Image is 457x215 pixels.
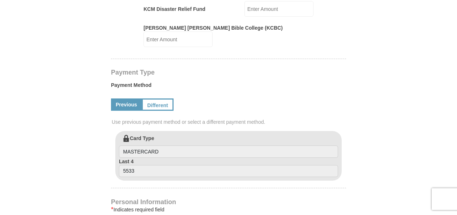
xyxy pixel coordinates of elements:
h4: Payment Type [111,69,346,75]
input: Enter Amount [144,31,213,47]
h4: Personal Information [111,199,346,205]
label: Last 4 [119,158,338,177]
a: Previous [111,98,142,111]
div: Indicates required field [111,205,346,214]
a: Different [142,98,174,111]
label: KCM Disaster Relief Fund [144,5,205,13]
input: Card Type [119,146,338,158]
label: [PERSON_NAME] [PERSON_NAME] Bible College (KCBC) [144,24,283,31]
input: Last 4 [119,165,338,177]
label: Payment Method [111,81,346,92]
input: Enter Amount [244,1,313,17]
label: Card Type [119,135,338,158]
span: Use previous payment method or select a different payment method. [112,118,347,126]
